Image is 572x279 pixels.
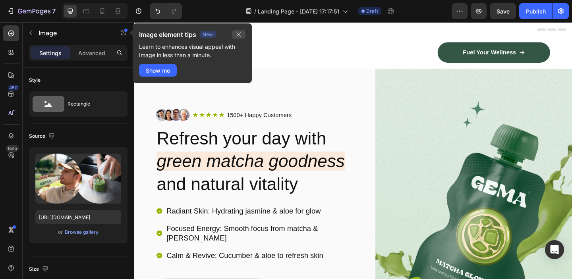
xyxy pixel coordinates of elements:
[25,140,229,162] i: green matcha goodness
[58,227,63,237] span: or
[101,97,171,105] p: 1500+ Happy Customers
[35,219,237,240] p: Focused Energy: Smooth focus from matcha & [PERSON_NAME]
[545,240,564,259] div: Open Intercom Messenger
[65,229,99,236] div: Browse gallery
[29,131,56,142] div: Source
[8,85,19,91] div: 450
[526,7,546,15] div: Publish
[3,3,59,19] button: 7
[330,22,453,44] a: Fuel Your Wellness
[254,7,256,15] span: /
[366,8,378,15] span: Draft
[490,3,516,19] button: Save
[35,154,121,204] img: preview-image
[35,200,237,210] p: Radiant Skin: Hydrating jasmine & aloe for glow
[6,145,19,152] div: Beta
[39,28,106,38] p: Image
[29,77,41,84] div: Style
[150,3,182,19] div: Undo/Redo
[519,3,553,19] button: Publish
[358,29,416,37] p: Fuel Your Wellness
[35,210,121,224] input: https://example.com/image.jpg
[64,228,99,236] button: Browse gallery
[35,248,237,259] p: Calm & Revive: Cucumber & aloe to refresh skin
[134,22,572,279] iframe: To enrich screen reader interactions, please activate Accessibility in Grammarly extension settings
[39,49,62,57] p: Settings
[68,95,116,113] div: Rectangle
[497,8,510,15] span: Save
[258,7,339,15] span: Landing Page - [DATE] 17:17:51
[24,94,60,107] img: gempages_432750572815254551-354b0b53-b64f-4e13-8666-ba9611805631.png
[78,49,105,57] p: Advanced
[52,6,56,16] p: 7
[29,264,50,275] div: Size
[24,114,238,189] h2: Refresh your day with and natural vitality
